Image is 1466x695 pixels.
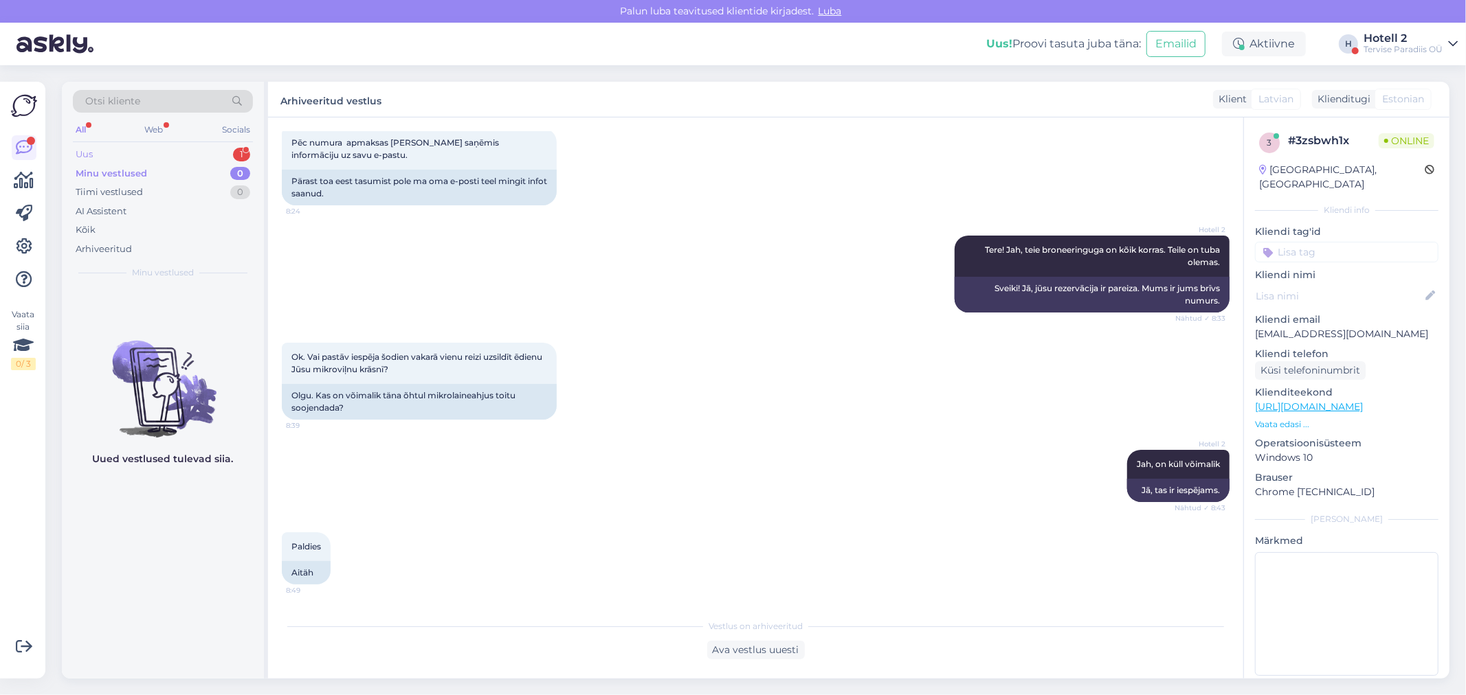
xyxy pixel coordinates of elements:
[230,167,250,181] div: 0
[1267,137,1272,148] span: 3
[1174,225,1225,235] span: Hotell 2
[1255,470,1439,485] p: Brauser
[11,93,37,119] img: Askly Logo
[93,452,234,466] p: Uued vestlused tulevad siia.
[1174,503,1225,513] span: Nähtud ✓ 8:43
[1255,385,1439,400] p: Klienditeekond
[1213,92,1247,106] div: Klient
[1364,33,1443,44] div: Hotell 2
[230,185,250,199] div: 0
[286,206,337,216] span: 8:24
[76,205,126,218] div: AI Assistent
[1146,31,1206,57] button: Emailid
[1364,44,1443,55] div: Tervise Paradiis OÜ
[280,90,381,109] label: Arhiveeritud vestlus
[11,358,36,370] div: 0 / 3
[73,121,89,139] div: All
[1255,418,1439,431] p: Vaata edasi ...
[291,137,501,160] span: Pēc numura apmaksas [PERSON_NAME] saņēmis informāciju uz savu e-pastu.
[986,36,1141,52] div: Proovi tasuta juba täna:
[282,561,331,584] div: Aitäh
[1255,327,1439,341] p: [EMAIL_ADDRESS][DOMAIN_NAME]
[1312,92,1370,106] div: Klienditugi
[76,148,93,161] div: Uus
[282,170,557,205] div: Pärast toa eest tasumist pole ma oma e-posti teel mingit infot saanud.
[1174,439,1225,449] span: Hotell 2
[1174,313,1225,323] span: Nähtud ✓ 8:33
[1255,242,1439,262] input: Lisa tag
[291,541,321,551] span: Paldies
[286,420,337,431] span: 8:39
[814,5,846,17] span: Luba
[132,266,194,279] span: Minu vestlused
[1288,133,1379,149] div: # 3zsbwh1x
[291,352,544,374] span: Ok. Vai pastāv iespēja šodien vakarā vienu reizi uzsildīt ēdienu Jūsu mikroviļnu krāsnī?
[1255,436,1439,451] p: Operatsioonisüsteem
[986,37,1012,50] b: Uus!
[709,620,803,633] span: Vestlus on arhiveeritud
[1255,513,1439,525] div: [PERSON_NAME]
[1222,32,1306,56] div: Aktiivne
[1259,163,1425,192] div: [GEOGRAPHIC_DATA], [GEOGRAPHIC_DATA]
[286,585,337,595] span: 8:49
[76,167,147,181] div: Minu vestlused
[1364,33,1458,55] a: Hotell 2Tervise Paradiis OÜ
[985,244,1222,267] span: Tere! Jah, teie broneeringuga on kõik korras. Teile on tuba olemas.
[233,148,250,161] div: 1
[1255,312,1439,327] p: Kliendi email
[707,641,805,659] div: Ava vestlus uuesti
[1379,133,1434,148] span: Online
[1255,451,1439,465] p: Windows 10
[76,185,143,199] div: Tiimi vestlused
[1339,34,1358,54] div: H
[85,94,140,109] span: Otsi kliente
[1258,92,1293,106] span: Latvian
[11,308,36,370] div: Vaata siia
[76,242,132,256] div: Arhiveeritud
[1255,204,1439,216] div: Kliendi info
[282,384,557,420] div: Olgu. Kas on võimalik täna õhtul mikrolaineahjus toitu soojendada?
[1255,534,1439,548] p: Märkmed
[1255,400,1363,413] a: [URL][DOMAIN_NAME]
[1255,268,1439,282] p: Kliendi nimi
[1256,288,1423,304] input: Lisa nimi
[955,277,1230,312] div: Sveiki! Jā, jūsu rezervācija ir pareiza. Mums ir jums brīvs numurs.
[1255,361,1366,380] div: Küsi telefoninumbrit
[1255,485,1439,499] p: Chrome [TECHNICAL_ID]
[1137,459,1220,469] span: Jah, on küll võimalik
[76,223,96,237] div: Kõik
[1382,92,1424,106] span: Estonian
[62,316,264,440] img: No chats
[1255,225,1439,239] p: Kliendi tag'id
[1127,479,1230,502] div: Jā, tas ir iespējams.
[219,121,253,139] div: Socials
[1255,347,1439,361] p: Kliendi telefon
[142,121,166,139] div: Web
